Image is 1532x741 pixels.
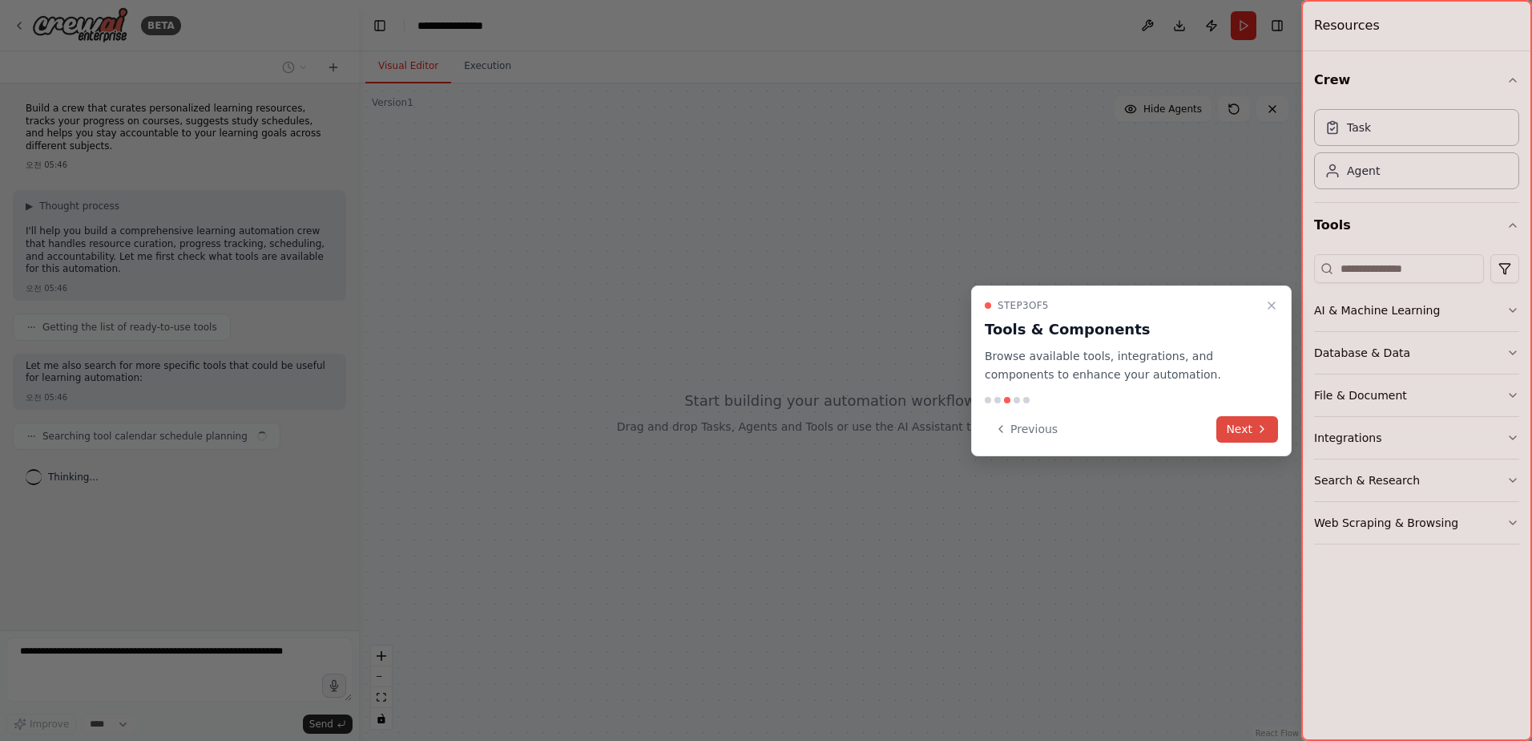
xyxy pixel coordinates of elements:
button: Hide left sidebar [369,14,391,37]
span: Step 3 of 5 [998,299,1049,312]
h3: Tools & Components [985,318,1259,341]
button: Next [1216,416,1278,443]
p: Browse available tools, integrations, and components to enhance your automation. [985,347,1259,384]
button: Previous [985,416,1067,443]
button: Close walkthrough [1262,296,1281,315]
